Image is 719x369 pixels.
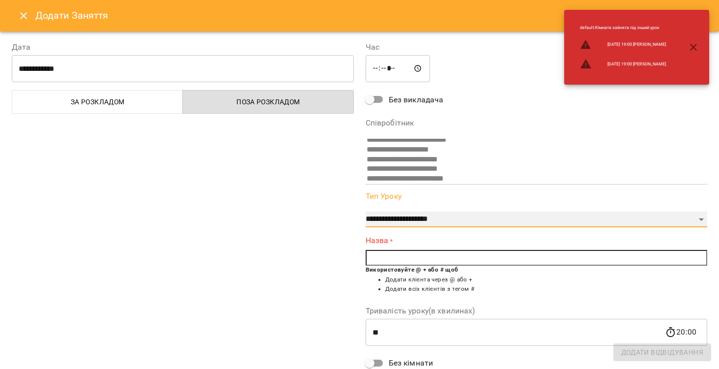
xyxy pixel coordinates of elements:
li: [DATE] 19:00 [PERSON_NAME] [572,54,674,74]
li: default : Кімната зайнята під інший урок [572,21,674,35]
span: За розкладом [18,96,177,108]
label: Співробітник [366,119,708,127]
label: Час [366,43,708,51]
li: Додати всіх клієнтів з тегом # [385,284,708,294]
li: [DATE] 19:00 [PERSON_NAME] [572,35,674,55]
button: Поза розкладом [182,90,353,114]
li: Додати клієнта через @ або + [385,275,708,285]
label: Тривалість уроку(в хвилинах) [366,307,708,315]
label: Дата [12,43,354,51]
h6: Додати Заняття [35,8,707,23]
span: Без викладача [389,94,444,106]
button: Close [12,4,35,28]
label: Назва [366,235,708,246]
span: Без кімнати [389,357,433,369]
b: Використовуйте @ + або # щоб [366,266,459,273]
span: Поза розкладом [189,96,347,108]
label: Тип Уроку [366,192,708,200]
button: За розкладом [12,90,183,114]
